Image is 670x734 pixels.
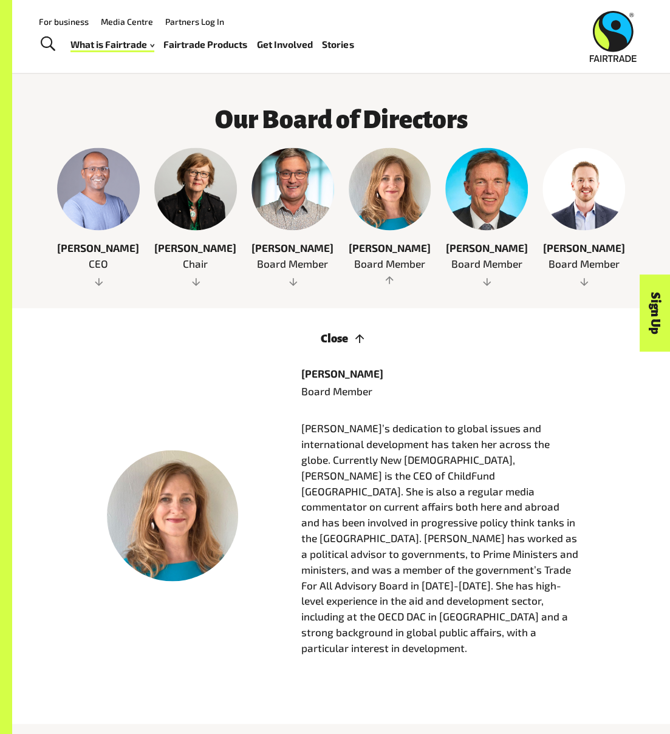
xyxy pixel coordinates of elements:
[349,256,431,272] span: Board Member
[33,29,63,59] a: Toggle Search
[301,384,578,399] p: Board Member
[301,366,578,382] p: [PERSON_NAME]
[301,420,578,656] p: [PERSON_NAME]’s dedication to global issues and international development has taken her across th...
[251,148,334,287] a: [PERSON_NAME] Board Member
[542,240,625,256] span: [PERSON_NAME]
[57,106,626,134] h3: Our Board of Directors
[165,16,224,27] a: Partners Log In
[251,240,334,256] span: [PERSON_NAME]
[542,148,625,287] a: [PERSON_NAME] Board Member
[101,16,153,27] a: Media Centre
[257,36,313,53] a: Get Involved
[322,36,354,53] a: Stories
[542,256,625,272] span: Board Member
[349,240,431,256] span: [PERSON_NAME]
[589,11,636,62] img: Fairtrade Australia New Zealand logo
[70,36,154,53] a: What is Fairtrade
[154,256,237,272] span: Chair
[251,256,334,272] span: Board Member
[57,256,140,272] span: CEO
[154,240,237,256] span: [PERSON_NAME]
[39,16,89,27] a: For business
[445,256,528,272] span: Board Member
[349,148,431,287] a: [PERSON_NAME] Board Member
[57,240,140,256] span: [PERSON_NAME]
[57,148,140,287] a: [PERSON_NAME] CEO
[163,36,247,53] a: Fairtrade Products
[445,240,528,256] span: [PERSON_NAME]
[154,148,237,287] a: [PERSON_NAME] Chair
[321,333,364,345] a: Close
[445,148,528,287] a: [PERSON_NAME] Board Member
